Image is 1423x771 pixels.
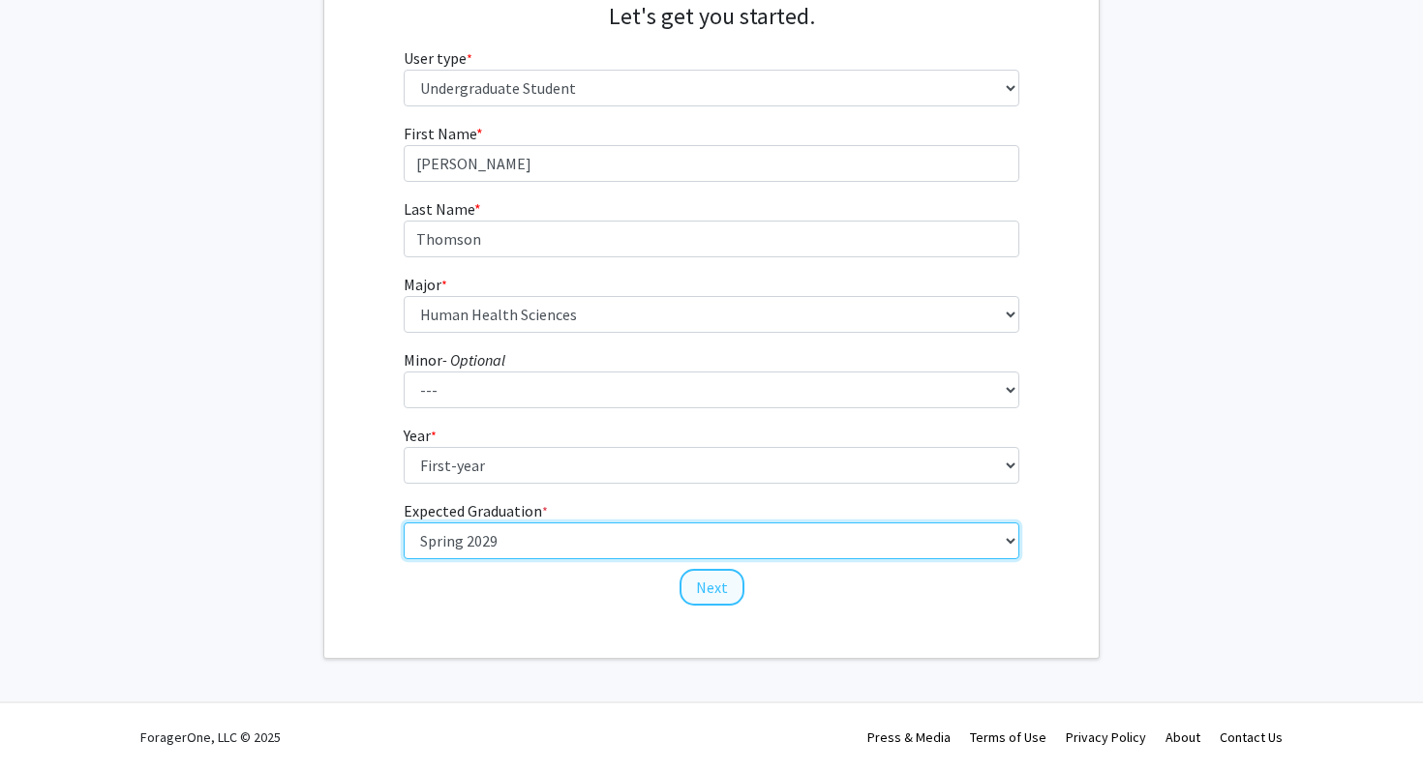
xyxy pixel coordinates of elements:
[404,348,505,371] label: Minor
[404,199,474,219] span: Last Name
[1166,728,1200,746] a: About
[404,424,437,447] label: Year
[140,703,281,771] div: ForagerOne, LLC © 2025
[404,3,1020,31] h4: Let's get you started.
[404,499,548,522] label: Expected Graduation
[867,728,951,746] a: Press & Media
[1220,728,1283,746] a: Contact Us
[442,350,505,370] i: - Optional
[680,569,744,606] button: Next
[15,684,82,756] iframe: Chat
[1066,728,1146,746] a: Privacy Policy
[404,46,472,70] label: User type
[404,124,476,143] span: First Name
[970,728,1046,746] a: Terms of Use
[404,273,447,296] label: Major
